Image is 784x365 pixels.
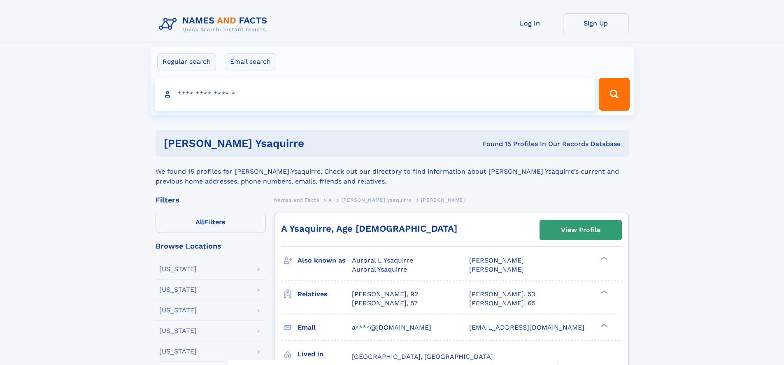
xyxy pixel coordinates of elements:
span: [PERSON_NAME] [469,265,524,273]
label: Filters [156,213,266,232]
h3: Lived in [298,347,352,361]
div: [US_STATE] [159,348,197,355]
button: Search Button [599,78,629,111]
span: A [328,197,332,203]
span: [PERSON_NAME] ysaquirre [341,197,412,203]
div: [US_STATE] [159,307,197,314]
a: Sign Up [563,13,629,33]
a: [PERSON_NAME] ysaquirre [341,195,412,205]
a: A [328,195,332,205]
span: All [195,218,204,226]
span: Auroral L Ysaquirre [352,256,413,264]
div: ❯ [598,256,608,261]
span: [PERSON_NAME] [421,197,465,203]
a: [PERSON_NAME], 92 [352,290,418,299]
h3: Email [298,321,352,335]
div: Found 15 Profiles In Our Records Database [393,139,621,149]
div: ❯ [598,289,608,295]
a: [PERSON_NAME], 65 [469,299,535,308]
div: [US_STATE] [159,266,197,272]
div: View Profile [561,221,600,239]
div: ❯ [598,323,608,328]
div: Browse Locations [156,242,266,250]
div: We found 15 profiles for [PERSON_NAME] Ysaquirre. Check out our directory to find information abo... [156,157,629,186]
span: Auroral Ysaquirre [352,265,407,273]
a: Names and Facts [274,195,319,205]
span: [GEOGRAPHIC_DATA], [GEOGRAPHIC_DATA] [352,353,493,360]
a: [PERSON_NAME], 53 [469,290,535,299]
h1: [PERSON_NAME] ysaquirre [164,138,393,149]
h3: Relatives [298,287,352,301]
span: [EMAIL_ADDRESS][DOMAIN_NAME] [469,323,584,331]
a: A Ysaquirre, Age [DEMOGRAPHIC_DATA] [281,223,457,234]
input: search input [155,78,596,111]
div: [US_STATE] [159,286,197,293]
a: Log In [497,13,563,33]
h3: Also known as [298,253,352,267]
div: Filters [156,196,266,204]
label: Regular search [157,53,216,70]
a: View Profile [540,220,621,240]
span: [PERSON_NAME] [469,256,524,264]
img: Logo Names and Facts [156,13,274,35]
div: [US_STATE] [159,328,197,334]
label: Email search [225,53,276,70]
a: [PERSON_NAME], 57 [352,299,418,308]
